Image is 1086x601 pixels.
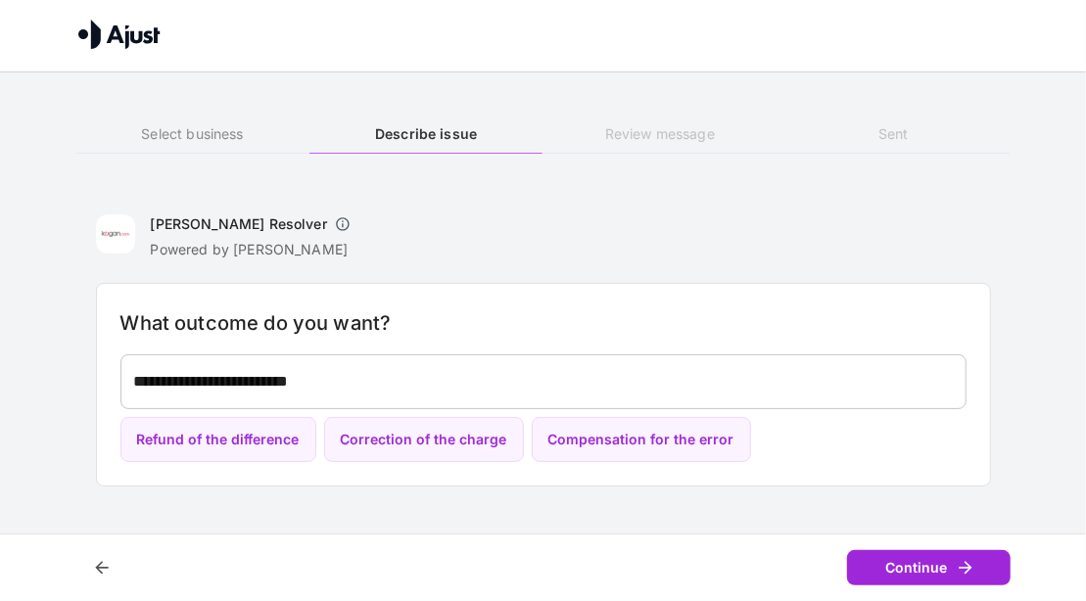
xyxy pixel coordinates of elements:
[151,214,327,234] h6: [PERSON_NAME] Resolver
[777,123,1010,145] h6: Sent
[96,214,135,254] img: Kogan
[76,123,309,145] h6: Select business
[309,123,543,145] h6: Describe issue
[120,307,967,339] h6: What outcome do you want?
[324,417,524,463] button: Correction of the charge
[151,240,358,259] p: Powered by [PERSON_NAME]
[120,417,316,463] button: Refund of the difference
[532,417,751,463] button: Compensation for the error
[847,550,1011,586] button: Continue
[78,20,161,49] img: Ajust
[543,123,777,145] h6: Review message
